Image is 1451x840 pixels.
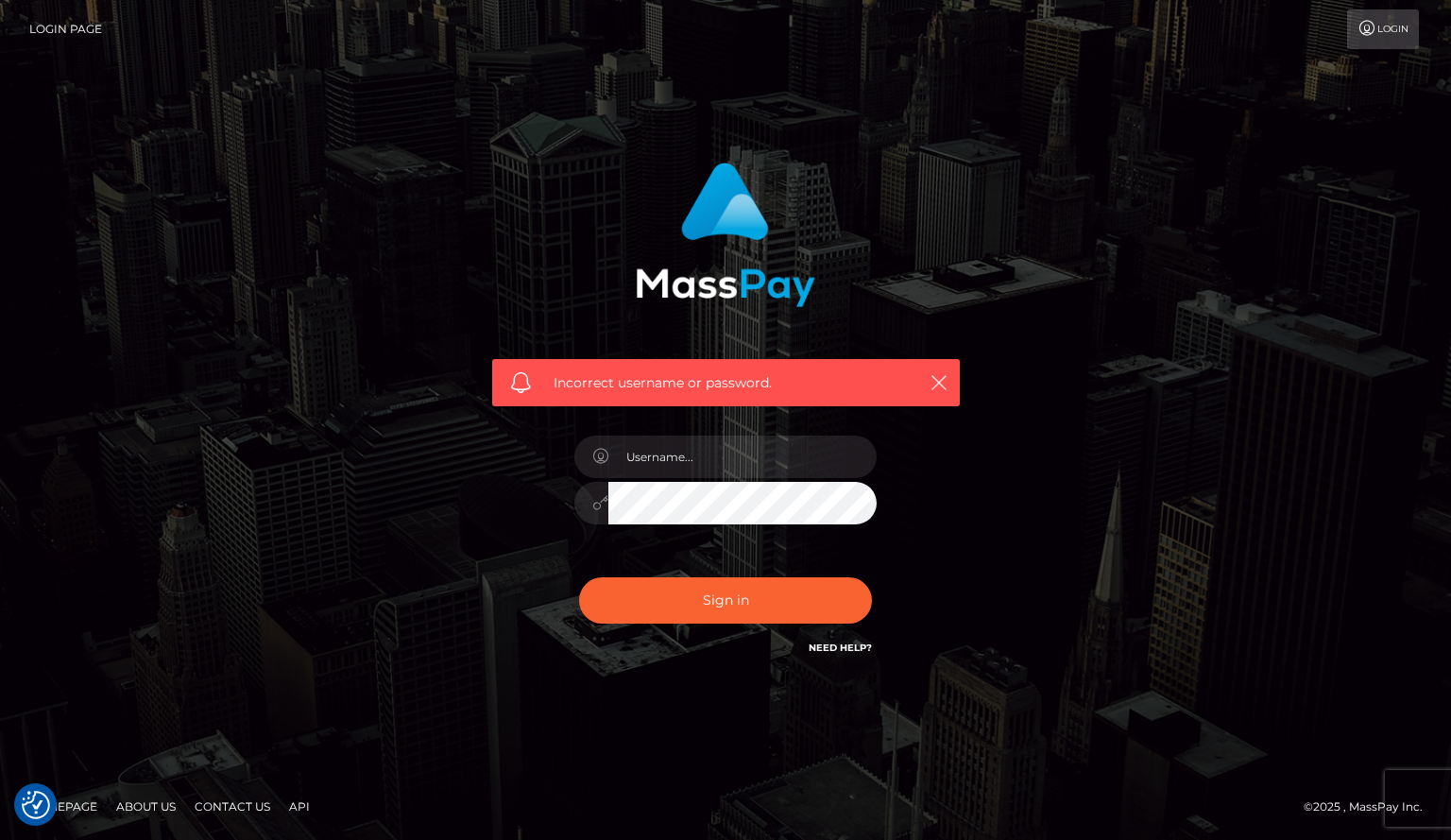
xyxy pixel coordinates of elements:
button: Consent Preferences [22,791,50,819]
a: API [282,792,317,821]
span: Incorrect username or password. [554,373,898,393]
img: MassPay Login [636,163,815,307]
a: Login [1347,9,1419,49]
img: Revisit consent button [22,791,50,819]
a: Contact Us [187,792,278,821]
a: Login Page [29,9,102,49]
a: About Us [109,792,183,821]
a: Need Help? [809,642,872,654]
input: Username... [608,436,877,478]
div: © 2025 , MassPay Inc. [1304,797,1437,817]
button: Sign in [579,577,872,624]
a: Homepage [21,792,105,821]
